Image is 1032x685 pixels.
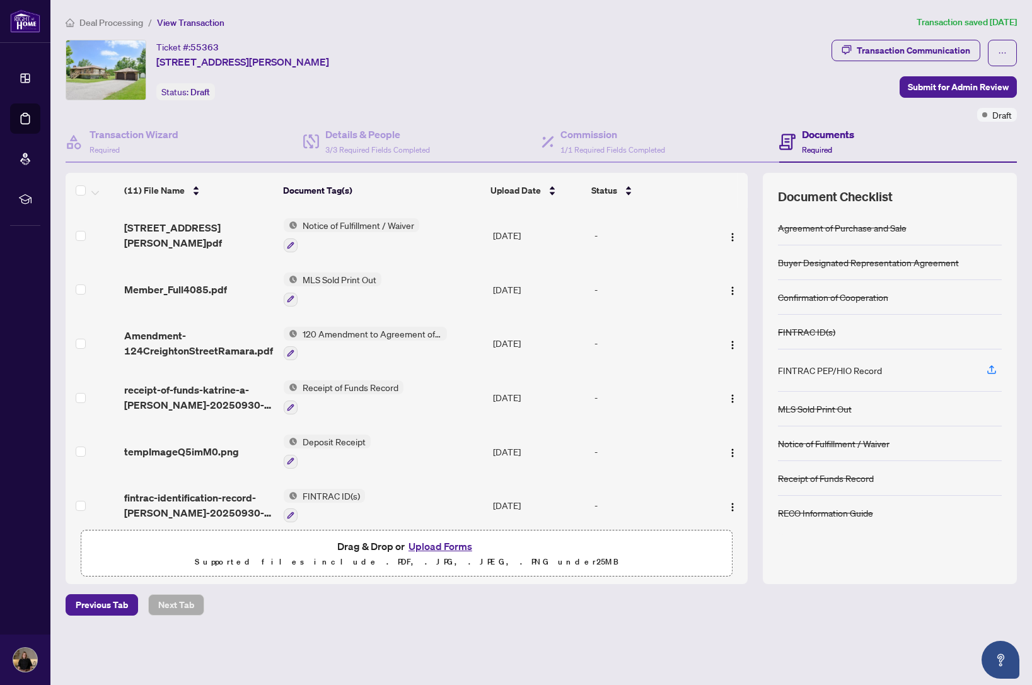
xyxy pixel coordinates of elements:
img: Status Icon [284,218,298,232]
span: Amendment-124CreightonStreetRamara.pdf [124,328,274,358]
span: Member_Full4085.pdf [124,282,227,297]
button: Status IconDeposit Receipt [284,435,371,469]
button: Open asap [982,641,1019,679]
img: Status Icon [284,272,298,286]
span: receipt-of-funds-katrine-a-[PERSON_NAME]-20250930-084425.pdf [124,382,274,413]
span: 55363 [190,42,219,53]
td: [DATE] [488,208,589,262]
th: Document Tag(s) [278,173,485,208]
div: - [594,445,708,459]
td: [DATE] [488,317,589,371]
span: Submit for Admin Review [908,77,1009,97]
div: Notice of Fulfillment / Waiver [778,436,890,450]
img: Status Icon [284,380,298,394]
p: Supported files include .PDF, .JPG, .JPEG, .PNG under 25 MB [89,554,724,570]
span: [STREET_ADDRESS][PERSON_NAME] [156,54,329,69]
button: Status Icon120 Amendment to Agreement of Purchase and Sale [284,327,447,361]
span: 1/1 Required Fields Completed [560,145,665,155]
span: Status [591,184,617,197]
h4: Transaction Wizard [90,127,178,142]
button: Upload Forms [405,538,476,554]
span: 120 Amendment to Agreement of Purchase and Sale [298,327,447,341]
td: [DATE] [488,479,589,533]
span: ellipsis [998,49,1007,57]
button: Logo [722,225,743,245]
div: Transaction Communication [857,40,970,61]
img: Logo [728,232,738,242]
span: Draft [992,108,1012,122]
div: FINTRAC ID(s) [778,325,835,339]
h4: Details & People [325,127,430,142]
img: Status Icon [284,327,298,341]
img: Logo [728,394,738,404]
button: Status IconFINTRAC ID(s) [284,489,365,523]
img: IMG-S12249923_1.jpg [66,40,146,100]
span: [STREET_ADDRESS][PERSON_NAME]pdf [124,220,274,250]
div: - [594,336,708,350]
button: Logo [722,279,743,300]
span: Drag & Drop or [337,538,476,554]
div: Receipt of Funds Record [778,471,874,485]
li: / [148,15,152,30]
span: MLS Sold Print Out [298,272,381,286]
span: Required [802,145,832,155]
span: (11) File Name [124,184,185,197]
span: Upload Date [490,184,541,197]
div: FINTRAC PEP/HIO Record [778,363,882,377]
button: Logo [722,333,743,353]
button: Logo [722,495,743,515]
td: [DATE] [488,262,589,317]
span: Previous Tab [76,595,128,615]
img: Logo [728,286,738,296]
span: 3/3 Required Fields Completed [325,145,430,155]
button: Previous Tab [66,594,138,616]
span: Drag & Drop orUpload FormsSupported files include .PDF, .JPG, .JPEG, .PNG under25MB [81,530,732,577]
div: MLS Sold Print Out [778,402,852,416]
div: - [594,228,708,242]
span: Required [90,145,120,155]
button: Status IconReceipt of Funds Record [284,380,403,414]
img: Logo [728,502,738,512]
img: Status Icon [284,435,298,448]
button: Logo [722,442,743,462]
img: Logo [728,340,738,350]
div: Ticket #: [156,40,219,54]
div: Status: [156,83,215,100]
span: Deal Processing [79,17,143,28]
button: Next Tab [148,594,204,616]
button: Logo [722,387,743,407]
img: Status Icon [284,489,298,503]
span: Receipt of Funds Record [298,380,403,394]
div: Agreement of Purchase and Sale [778,221,907,235]
span: fintrac-identification-record-[PERSON_NAME]-20250930-082819.pdf [124,490,274,520]
span: home [66,18,74,27]
th: (11) File Name [119,173,278,208]
div: Confirmation of Cooperation [778,290,888,304]
img: logo [10,9,40,33]
span: View Transaction [157,17,224,28]
h4: Commission [560,127,665,142]
span: Draft [190,86,210,98]
td: [DATE] [488,370,589,424]
div: - [594,283,708,296]
button: Status IconMLS Sold Print Out [284,272,381,307]
button: Status IconNotice of Fulfillment / Waiver [284,218,419,252]
div: - [594,390,708,404]
div: Buyer Designated Representation Agreement [778,255,959,269]
td: [DATE] [488,424,589,479]
div: RECO Information Guide [778,506,873,520]
span: tempImageQ5imM0.png [124,444,239,459]
div: - [594,498,708,512]
span: Document Checklist [778,188,893,206]
span: Notice of Fulfillment / Waiver [298,218,419,232]
th: Status [586,173,709,208]
img: Profile Icon [13,648,37,672]
span: Deposit Receipt [298,435,371,448]
article: Transaction saved [DATE] [917,15,1017,30]
h4: Documents [802,127,854,142]
button: Transaction Communication [832,40,980,61]
span: FINTRAC ID(s) [298,489,365,503]
img: Logo [728,448,738,458]
button: Submit for Admin Review [900,76,1017,98]
th: Upload Date [485,173,586,208]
